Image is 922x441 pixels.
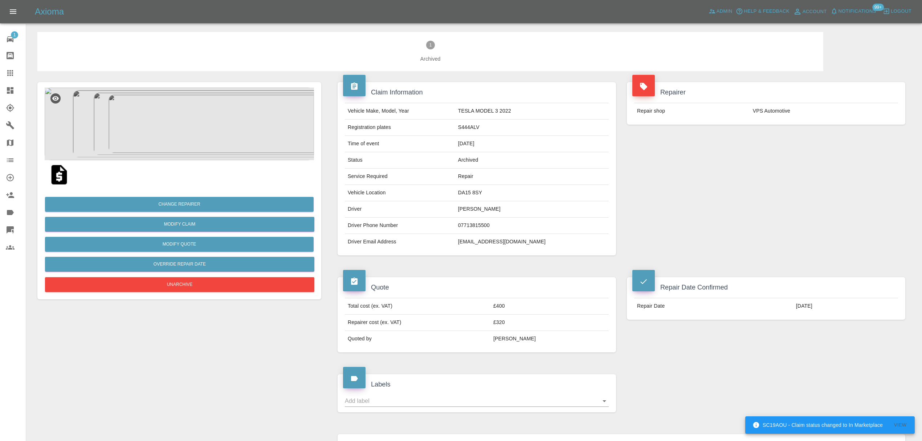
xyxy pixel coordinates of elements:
[634,298,793,314] td: Repair Date
[707,6,734,17] a: Admin
[752,418,883,432] div: SC19AOU - Claim status changed to In Marketplace
[829,6,878,17] button: Notifications
[490,331,609,347] td: [PERSON_NAME]
[45,277,314,292] button: Unarchive
[345,298,490,315] td: Total cost (ex. VAT)
[634,103,750,119] td: Repair shop
[455,120,609,136] td: S444ALV
[891,7,911,16] span: Logout
[455,234,609,250] td: [EMAIL_ADDRESS][DOMAIN_NAME]
[632,88,900,97] h4: Repairer
[45,237,314,252] button: Modify Quote
[45,197,314,212] button: Change Repairer
[345,218,455,234] td: Driver Phone Number
[455,103,609,120] td: TESLA MODEL 3 2022
[455,201,609,218] td: [PERSON_NAME]
[803,8,827,16] span: Account
[429,43,432,48] text: 1
[455,152,609,169] td: Archived
[11,31,18,39] span: 1
[632,283,900,292] h4: Repair Date Confirmed
[839,7,876,16] span: Notifications
[744,7,789,16] span: Help & Feedback
[717,7,733,16] span: Admin
[872,4,884,11] span: 99+
[49,55,812,62] span: Archived
[455,185,609,201] td: DA15 8SY
[345,331,490,347] td: Quoted by
[490,298,609,315] td: £400
[343,88,611,97] h4: Claim Information
[881,6,913,17] button: Logout
[455,169,609,185] td: Repair
[45,88,314,160] img: 3b62e3b2-0e5d-463b-ae10-079c25c18f0e
[490,315,609,331] td: £320
[345,103,455,120] td: Vehicle Make, Model, Year
[889,420,912,431] button: View
[750,103,898,119] td: VPS Automotive
[455,218,609,234] td: 07713815500
[345,120,455,136] td: Registration plates
[345,169,455,185] td: Service Required
[343,380,611,389] h4: Labels
[793,298,898,314] td: [DATE]
[35,6,64,17] h5: Axioma
[345,395,598,406] input: Add label
[45,217,314,232] a: Modify Claim
[345,185,455,201] td: Vehicle Location
[455,136,609,152] td: [DATE]
[734,6,791,17] button: Help & Feedback
[48,163,71,186] img: qt_1OD1ttA4aDea5wMjhXHvzgBK
[599,396,609,406] button: Open
[345,234,455,250] td: Driver Email Address
[791,6,829,17] a: Account
[345,136,455,152] td: Time of event
[345,201,455,218] td: Driver
[345,315,490,331] td: Repairer cost (ex. VAT)
[4,3,22,20] button: Open drawer
[45,257,314,272] button: Override Repair Date
[343,283,611,292] h4: Quote
[345,152,455,169] td: Status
